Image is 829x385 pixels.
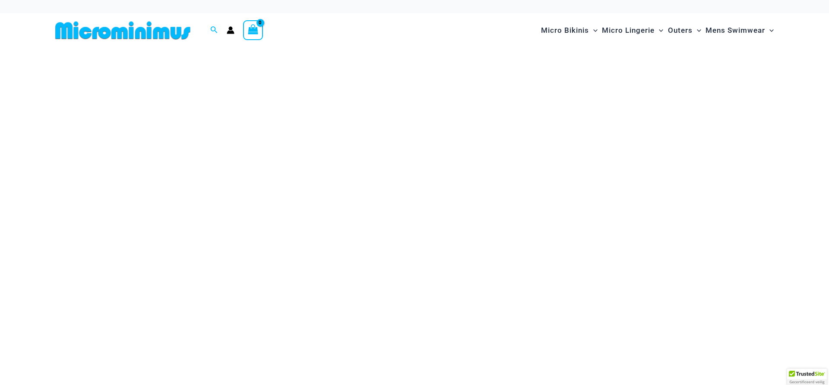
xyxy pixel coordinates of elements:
[703,17,776,44] a: Mens SwimwearMenu ToggleMenu Toggle
[693,19,701,41] span: Menu Toggle
[538,16,777,45] nav: Site Navigation
[600,17,665,44] a: Micro LingerieMenu ToggleMenu Toggle
[602,19,655,41] span: Micro Lingerie
[52,21,194,40] img: MM SHOP LOGO FLAT
[706,19,765,41] span: Mens Swimwear
[589,19,598,41] span: Menu Toggle
[666,17,703,44] a: OutersMenu ToggleMenu Toggle
[210,25,218,36] a: Search icon link
[787,369,827,385] div: TrustedSite Certified
[243,20,263,40] a: View Shopping Cart, empty
[655,19,663,41] span: Menu Toggle
[541,19,589,41] span: Micro Bikinis
[227,26,234,34] a: Account icon link
[765,19,774,41] span: Menu Toggle
[668,19,693,41] span: Outers
[539,17,600,44] a: Micro BikinisMenu ToggleMenu Toggle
